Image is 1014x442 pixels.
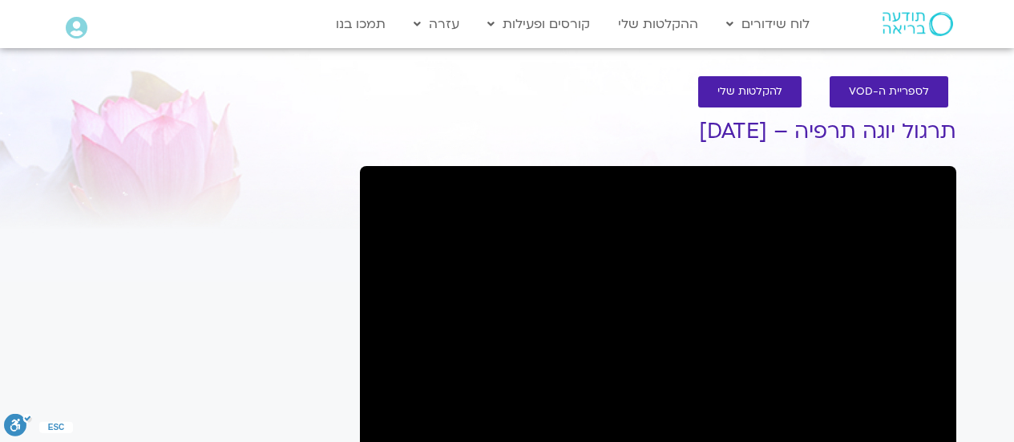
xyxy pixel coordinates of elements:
a: קורסים ופעילות [479,9,598,39]
a: לוח שידורים [718,9,818,39]
a: לספריית ה-VOD [830,76,948,107]
h1: תרגול יוגה תרפיה – [DATE] [360,120,956,144]
a: תמכו בנו [328,9,394,39]
span: לספריית ה-VOD [849,86,929,98]
span: להקלטות שלי [717,86,782,98]
a: עזרה [406,9,467,39]
a: ההקלטות שלי [610,9,706,39]
img: תודעה בריאה [883,12,953,36]
a: להקלטות שלי [698,76,802,107]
